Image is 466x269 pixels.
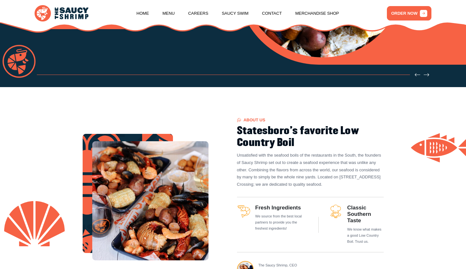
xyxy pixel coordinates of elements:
[262,1,282,26] a: Contact
[295,1,339,26] a: Merchandise Shop
[255,213,308,232] p: We source from the best local partners to provide you the freshest ingredients!
[347,205,383,224] h3: Classic Southern Taste
[237,118,266,122] span: About US
[162,1,175,26] a: Menu
[188,1,208,26] a: Careers
[237,152,384,188] p: Unsatisfied with the seafood boils of the restaurants in the South, the founders of Saucy Shrimp ...
[222,1,249,26] a: Saucy Swim
[92,141,208,260] img: Image
[35,5,88,21] img: logo
[415,72,420,77] button: Previous slide
[237,125,384,149] h2: Statesboro's favorite Low Country Boil
[136,1,149,26] a: Home
[255,205,308,211] h3: Fresh Ingredients
[83,134,173,253] img: Image
[387,6,431,20] a: ORDER NOW
[424,72,429,77] button: Next slide
[347,226,383,245] p: We know what makes a good Low Country Boil. Trust us.
[258,263,297,268] span: The Saucy Shrimp, CEO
